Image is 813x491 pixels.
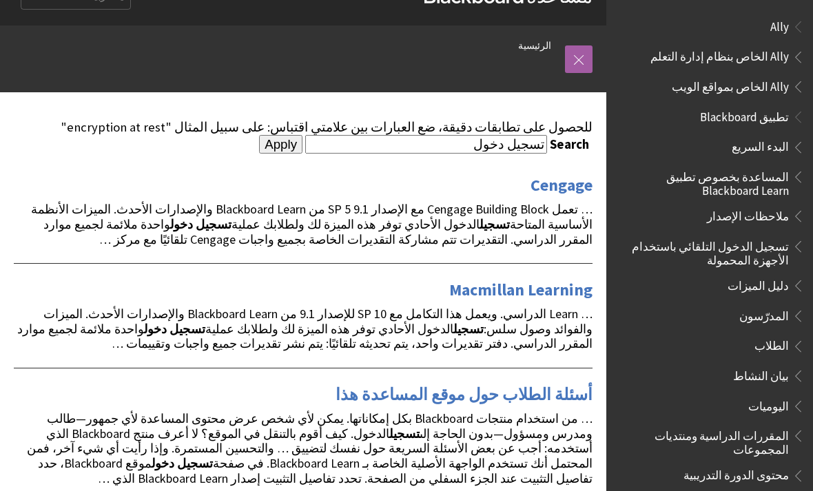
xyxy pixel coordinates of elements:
[733,364,789,383] span: بيان النشاط
[336,384,593,406] a: أسئلة الطلاب حول موقع المساعدة هذا
[152,455,174,471] strong: دخول
[739,304,789,323] span: المدرّسون
[650,45,789,64] span: Ally الخاص بنظام إدارة التعلم
[683,464,789,483] span: محتوى الدورة التدريبية
[748,395,789,413] span: اليوميات
[623,424,789,457] span: المقررات الدراسية ومنتديات المجموعات
[177,455,213,471] strong: تسجيل
[31,201,593,247] span: … تعمل Cengage Building Block مع الإصدار 9.1 SP 5 من Blackboard Learn والإصدارات الأحدث. الميزات ...
[707,205,789,223] span: ملاحظات الإصدار
[17,306,593,352] span: … Learn الدراسي. ويعمل هذا التكامل مع SP 10 للإصدار 9.1 من Blackboard Learn والإصدارات الأحدث. ال...
[449,279,593,301] a: Macmillan Learning
[518,37,551,54] a: الرئيسية
[623,235,789,267] span: تسجيل الدخول التلقائي باستخدام الأجهزة المحمولة
[700,105,789,124] span: تطبيق Blackboard
[672,75,789,94] span: Ally الخاص بمواقع الويب
[754,335,789,353] span: الطلاب
[259,135,302,154] input: Apply
[144,321,167,337] strong: دخول
[728,274,789,293] span: دليل الميزات
[196,216,231,232] strong: تسجيل
[453,321,484,337] strong: تسجيل
[615,15,805,98] nav: Book outline for Anthology Ally Help
[169,321,205,337] strong: تسجيل
[770,15,789,34] span: Ally
[623,165,789,198] span: المساعدة بخصوص تطبيق Blackboard Learn
[550,136,593,152] label: Search
[14,120,593,135] div: للحصول على تطابقات دقيقة، ضع العبارات بين علامتي اقتباس: على سبيل المثال "encryption at rest"
[27,410,593,486] span: … من استخدام منتجات Blackboard بكل إمكاناتها. يمكن لأي شخص عرض محتوى المساعدة لأي جمهور—طالب ومدر...
[389,426,420,441] strong: تسجيل
[732,136,789,154] span: البدء السريع
[531,174,593,196] a: Cengage
[480,216,510,232] strong: تسجيل
[170,216,193,232] strong: دخول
